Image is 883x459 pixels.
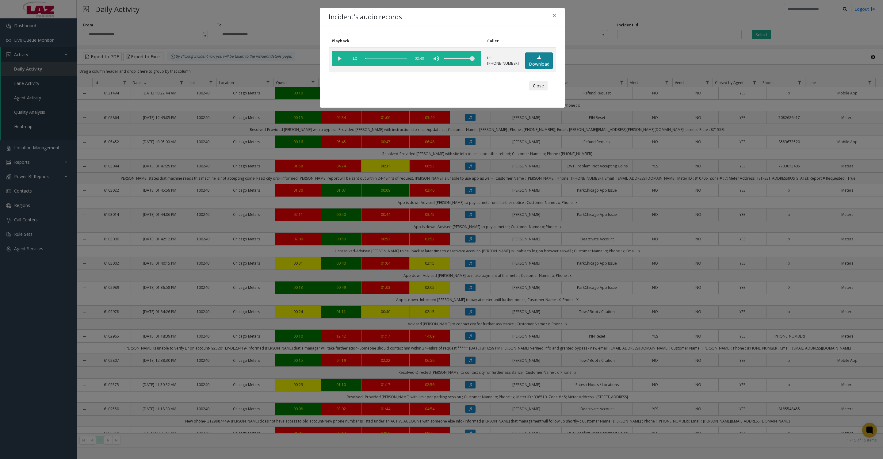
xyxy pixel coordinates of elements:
button: Close [548,8,560,23]
span: playback speed button [347,51,362,66]
div: scrub bar [365,51,407,66]
h4: Incident's audio records [329,12,402,22]
th: Playback [329,35,484,47]
button: Close [529,81,548,91]
span: × [552,11,556,20]
a: Download [525,52,553,69]
th: Caller [484,35,522,47]
div: volume level [444,51,475,66]
p: tel:[PHONE_NUMBER] [487,55,519,66]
